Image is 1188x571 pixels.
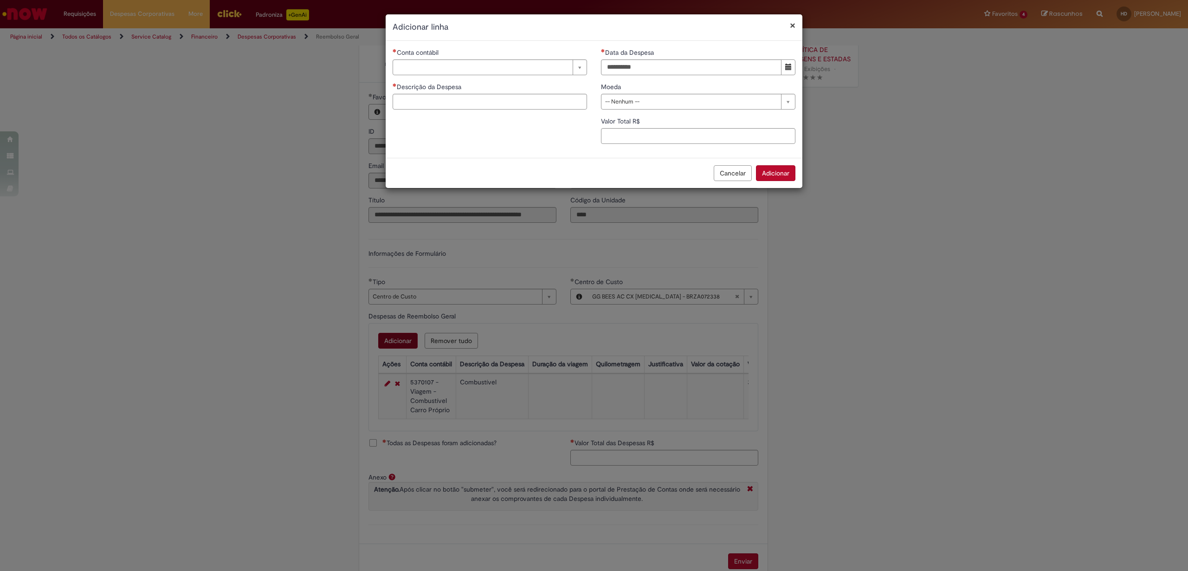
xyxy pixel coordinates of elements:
[393,49,397,52] span: Necessários
[601,128,795,144] input: Valor Total R$
[397,83,463,91] span: Descrição da Despesa
[714,165,752,181] button: Cancelar
[790,20,795,30] button: Fechar modal
[393,94,587,110] input: Descrição da Despesa
[393,59,587,75] a: Limpar campo Conta contábil
[601,49,605,52] span: Necessários
[393,21,795,33] h2: Adicionar linha
[397,48,440,57] span: Necessários - Conta contábil
[601,59,781,75] input: Data da Despesa
[781,59,795,75] button: Mostrar calendário para Data da Despesa
[393,83,397,87] span: Necessários
[605,48,656,57] span: Data da Despesa
[601,117,642,125] span: Valor Total R$
[756,165,795,181] button: Adicionar
[601,83,623,91] span: Moeda
[605,94,776,109] span: -- Nenhum --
